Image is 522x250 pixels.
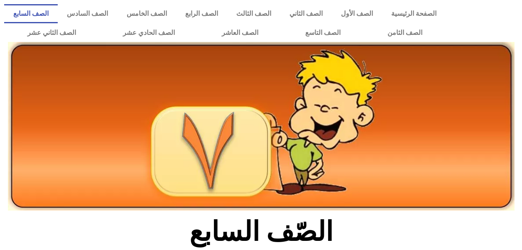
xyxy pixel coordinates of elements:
[117,4,176,23] a: الصف الخامس
[4,4,58,23] a: الصف السابع
[227,4,280,23] a: الصف الثالث
[124,216,398,248] h2: الصّف السابع
[176,4,227,23] a: الصف الرابع
[280,4,332,23] a: الصف الثاني
[364,23,446,42] a: الصف الثامن
[4,23,100,42] a: الصف الثاني عشر
[100,23,199,42] a: الصف الحادي عشر
[332,4,382,23] a: الصف الأول
[382,4,446,23] a: الصفحة الرئيسية
[199,23,282,42] a: الصف العاشر
[58,4,117,23] a: الصف السادس
[282,23,364,42] a: الصف التاسع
